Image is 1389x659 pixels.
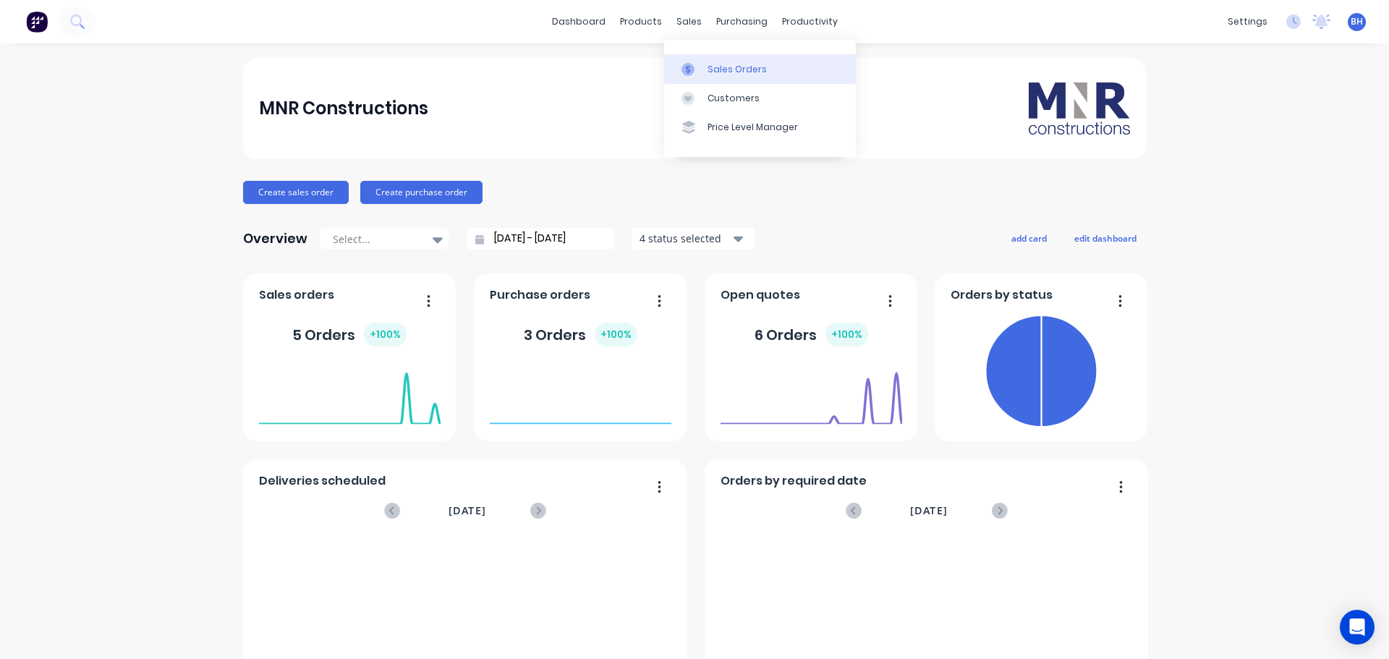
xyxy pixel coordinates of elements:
div: Open Intercom Messenger [1340,610,1375,645]
a: Sales Orders [664,54,856,83]
a: dashboard [545,11,613,33]
span: BH [1351,15,1363,28]
div: Overview [243,224,307,253]
div: settings [1220,11,1275,33]
div: purchasing [709,11,775,33]
div: sales [669,11,709,33]
div: + 100 % [595,323,637,346]
div: 4 status selected [640,231,731,246]
span: Open quotes [721,286,800,304]
div: Price Level Manager [708,121,798,134]
span: [DATE] [910,503,948,519]
button: Create purchase order [360,181,483,204]
img: Factory [26,11,48,33]
div: Sales Orders [708,63,767,76]
span: Sales orders [259,286,334,304]
span: Orders by status [951,286,1053,304]
button: 4 status selected [632,228,755,250]
span: Purchase orders [490,286,590,304]
div: products [613,11,669,33]
button: add card [1002,229,1056,247]
a: Customers [664,84,856,113]
span: [DATE] [449,503,486,519]
button: edit dashboard [1065,229,1146,247]
button: Create sales order [243,181,349,204]
div: 6 Orders [755,323,868,346]
div: productivity [775,11,845,33]
div: 5 Orders [292,323,407,346]
div: MNR Constructions [259,94,428,123]
div: + 100 % [364,323,407,346]
a: Price Level Manager [664,113,856,142]
div: Customers [708,92,760,105]
div: + 100 % [825,323,868,346]
span: Deliveries scheduled [259,472,386,490]
div: 3 Orders [524,323,637,346]
img: MNR Constructions [1029,82,1130,135]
